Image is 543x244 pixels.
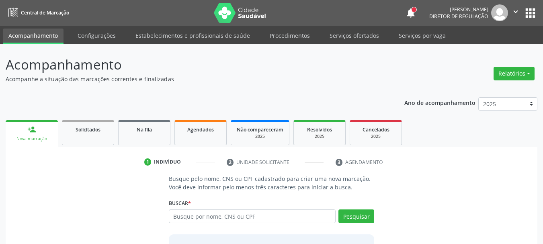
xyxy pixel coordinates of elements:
[6,55,378,75] p: Acompanhamento
[6,75,378,83] p: Acompanhe a situação das marcações correntes e finalizadas
[338,209,374,223] button: Pesquisar
[393,29,451,43] a: Serviços por vaga
[187,126,214,133] span: Agendados
[491,4,508,21] img: img
[405,7,416,18] button: notifications
[3,29,64,44] a: Acompanhamento
[404,97,475,107] p: Ano de acompanhamento
[6,6,69,19] a: Central de Marcação
[494,67,535,80] button: Relatórios
[307,126,332,133] span: Resolvidos
[169,174,375,191] p: Busque pelo nome, CNS ou CPF cadastrado para criar uma nova marcação. Você deve informar pelo men...
[511,7,520,16] i: 
[508,4,523,21] button: 
[299,133,340,139] div: 2025
[324,29,385,43] a: Serviços ofertados
[237,133,283,139] div: 2025
[356,133,396,139] div: 2025
[27,125,36,134] div: person_add
[523,6,537,20] button: apps
[363,126,389,133] span: Cancelados
[264,29,316,43] a: Procedimentos
[21,9,69,16] span: Central de Marcação
[154,158,181,166] div: Indivíduo
[429,6,488,13] div: [PERSON_NAME]
[144,158,152,166] div: 1
[169,209,336,223] input: Busque por nome, CNS ou CPF
[169,197,191,209] label: Buscar
[130,29,256,43] a: Estabelecimentos e profissionais de saúde
[76,126,100,133] span: Solicitados
[429,13,488,20] span: Diretor de regulação
[237,126,283,133] span: Não compareceram
[11,136,52,142] div: Nova marcação
[72,29,121,43] a: Configurações
[137,126,152,133] span: Na fila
